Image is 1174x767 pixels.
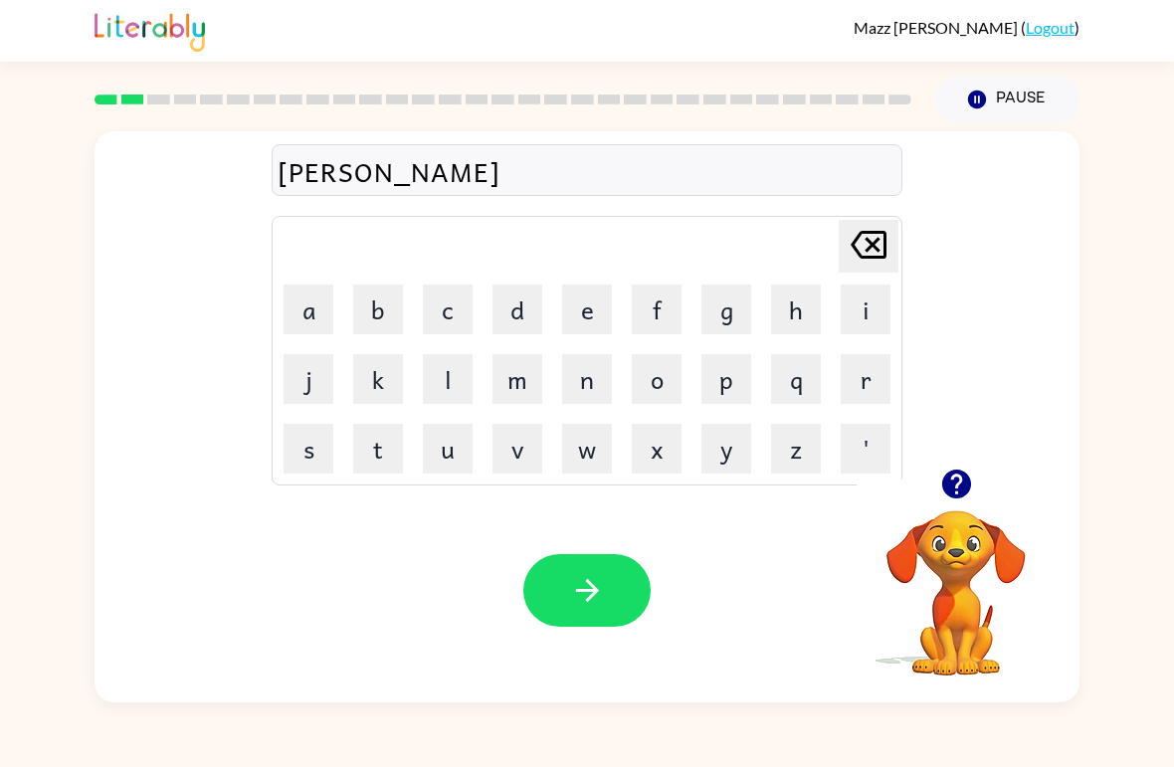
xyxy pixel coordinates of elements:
[841,285,890,334] button: i
[353,424,403,474] button: t
[1026,18,1075,37] a: Logout
[492,424,542,474] button: v
[284,424,333,474] button: s
[854,18,1079,37] div: ( )
[353,354,403,404] button: k
[935,77,1079,122] button: Pause
[353,285,403,334] button: b
[701,285,751,334] button: g
[632,354,682,404] button: o
[284,285,333,334] button: a
[771,354,821,404] button: q
[857,479,1056,678] video: Your browser must support playing .mp4 files to use Literably. Please try using another browser.
[423,424,473,474] button: u
[771,424,821,474] button: z
[841,424,890,474] button: '
[423,285,473,334] button: c
[771,285,821,334] button: h
[95,8,205,52] img: Literably
[423,354,473,404] button: l
[632,285,682,334] button: f
[562,424,612,474] button: w
[841,354,890,404] button: r
[492,354,542,404] button: m
[854,18,1021,37] span: Mazz [PERSON_NAME]
[701,354,751,404] button: p
[562,354,612,404] button: n
[284,354,333,404] button: j
[492,285,542,334] button: d
[278,150,896,192] div: [PERSON_NAME]
[701,424,751,474] button: y
[632,424,682,474] button: x
[562,285,612,334] button: e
